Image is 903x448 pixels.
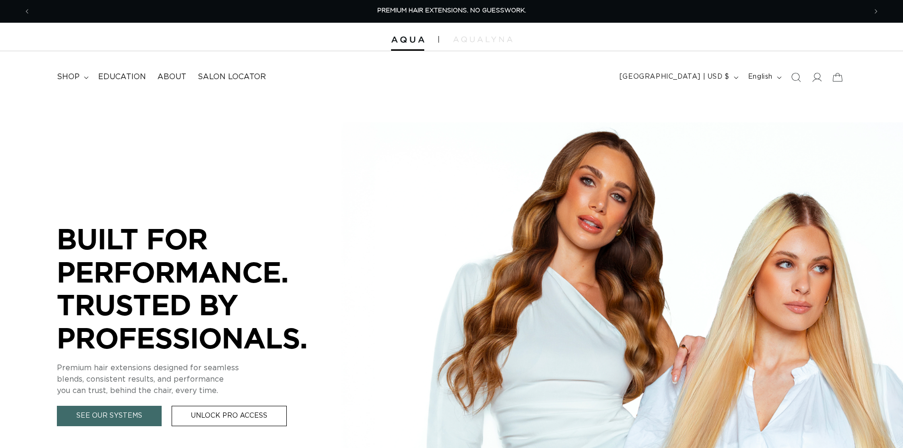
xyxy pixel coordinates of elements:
[742,68,785,86] button: English
[620,72,730,82] span: [GEOGRAPHIC_DATA] | USD $
[614,68,742,86] button: [GEOGRAPHIC_DATA] | USD $
[51,66,92,88] summary: shop
[785,67,806,88] summary: Search
[748,72,773,82] span: English
[57,72,80,82] span: shop
[377,8,526,14] span: PREMIUM HAIR EXTENSIONS. NO GUESSWORK.
[152,66,192,88] a: About
[57,406,162,426] a: See Our Systems
[57,362,341,396] p: Premium hair extensions designed for seamless blends, consistent results, and performance you can...
[57,222,341,354] p: BUILT FOR PERFORMANCE. TRUSTED BY PROFESSIONALS.
[92,66,152,88] a: Education
[391,37,424,43] img: Aqua Hair Extensions
[98,72,146,82] span: Education
[192,66,272,88] a: Salon Locator
[453,37,512,42] img: aqualyna.com
[172,406,287,426] a: Unlock Pro Access
[866,2,886,20] button: Next announcement
[198,72,266,82] span: Salon Locator
[157,72,186,82] span: About
[17,2,37,20] button: Previous announcement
